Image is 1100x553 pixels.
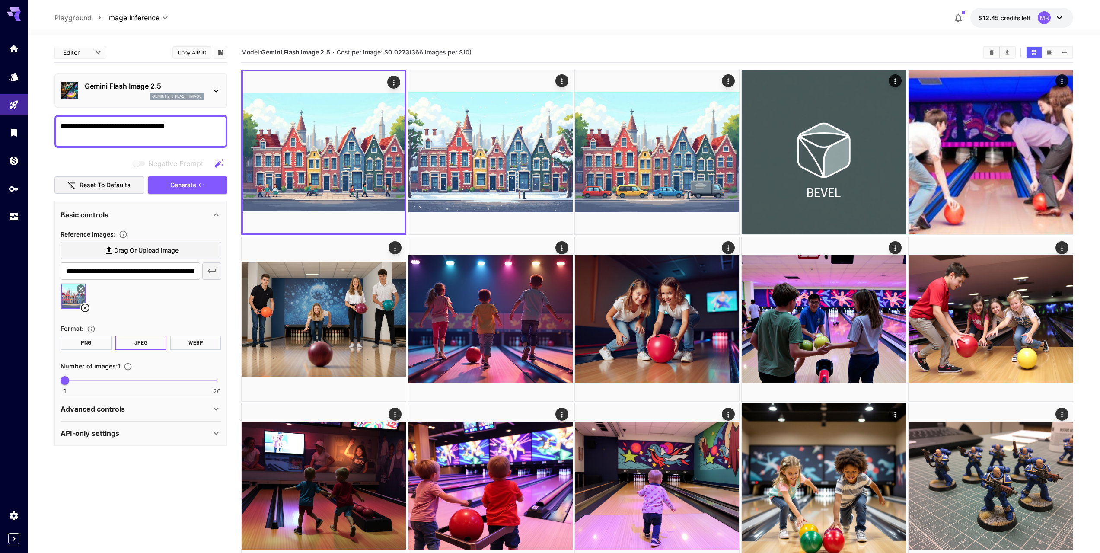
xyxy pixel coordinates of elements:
[722,241,735,254] div: Actions
[555,74,568,87] div: Actions
[61,428,119,438] p: API-only settings
[1000,47,1015,58] button: Download All
[9,99,19,110] div: Playground
[332,47,335,58] p: ·
[387,76,400,89] div: Actions
[63,48,90,57] span: Editor
[9,211,19,222] div: Usage
[85,81,204,91] p: Gemini Flash Image 2.5
[1057,47,1072,58] button: Show images in list view
[9,127,19,138] div: Library
[889,241,902,254] div: Actions
[64,387,66,396] span: 1
[241,48,330,56] span: Model:
[722,74,735,87] div: Actions
[217,47,224,58] button: Add to library
[1055,74,1068,87] div: Actions
[152,93,201,99] p: gemini_2_5_flash_image
[575,70,739,234] img: 9k=
[408,237,573,401] img: 2Q==
[388,48,409,56] b: 0.0273
[61,230,115,238] span: Reference Images :
[575,237,739,401] img: Z
[148,176,227,194] button: Generate
[9,71,19,82] div: Models
[61,399,221,419] div: Advanced controls
[61,336,112,350] button: PNG
[170,336,221,350] button: WEBP
[389,408,402,421] div: Actions
[61,205,221,225] div: Basic controls
[148,158,203,169] span: Negative Prompt
[172,46,211,59] button: Copy AIR ID
[984,47,999,58] button: Clear Images
[9,510,19,521] div: Settings
[1001,14,1031,22] span: credits left
[213,387,221,396] span: 20
[389,241,402,254] div: Actions
[61,242,221,259] label: Drag or upload image
[83,325,99,333] button: Choose the file format for the output image.
[131,158,210,169] span: Negative prompts are not compatible with the selected model.
[979,14,1001,22] span: $12.45
[61,77,221,104] div: Gemini Flash Image 2.5gemini_2_5_flash_image
[61,362,120,370] span: Number of images : 1
[120,362,136,371] button: Specify how many images to generate in a single request. Each image generation will be charged se...
[555,241,568,254] div: Actions
[107,13,159,23] span: Image Inference
[114,245,179,256] span: Drag or upload image
[909,70,1073,234] img: Z
[983,46,1016,59] div: Clear ImagesDownload All
[742,70,906,234] img: Z
[54,13,92,23] a: Playground
[9,155,19,166] div: Wallet
[8,533,19,544] button: Expand sidebar
[1026,46,1073,59] div: Show images in grid viewShow images in video viewShow images in list view
[9,43,19,54] div: Home
[970,8,1073,28] button: $12.45418MR
[170,180,196,191] span: Generate
[1038,11,1051,24] div: MR
[337,48,472,56] span: Cost per image: $ (366 images per $10)
[261,48,330,56] b: Gemini Flash Image 2.5
[889,408,902,421] div: Actions
[722,408,735,421] div: Actions
[889,74,902,87] div: Actions
[242,237,406,401] img: Z
[1027,47,1042,58] button: Show images in grid view
[61,423,221,444] div: API-only settings
[742,237,906,401] img: 9k=
[1042,47,1057,58] button: Show images in video view
[54,176,144,194] button: Reset to defaults
[54,13,107,23] nav: breadcrumb
[1055,241,1068,254] div: Actions
[61,210,108,220] p: Basic controls
[408,70,573,234] img: 2Q==
[115,336,167,350] button: JPEG
[979,13,1031,22] div: $12.45418
[61,325,83,332] span: Format :
[9,183,19,194] div: API Keys
[61,404,125,414] p: Advanced controls
[115,230,131,239] button: Upload a reference image to guide the result. This is needed for Image-to-Image or Inpainting. Su...
[243,71,405,233] img: Z
[1055,408,1068,421] div: Actions
[555,408,568,421] div: Actions
[909,237,1073,401] img: 9k=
